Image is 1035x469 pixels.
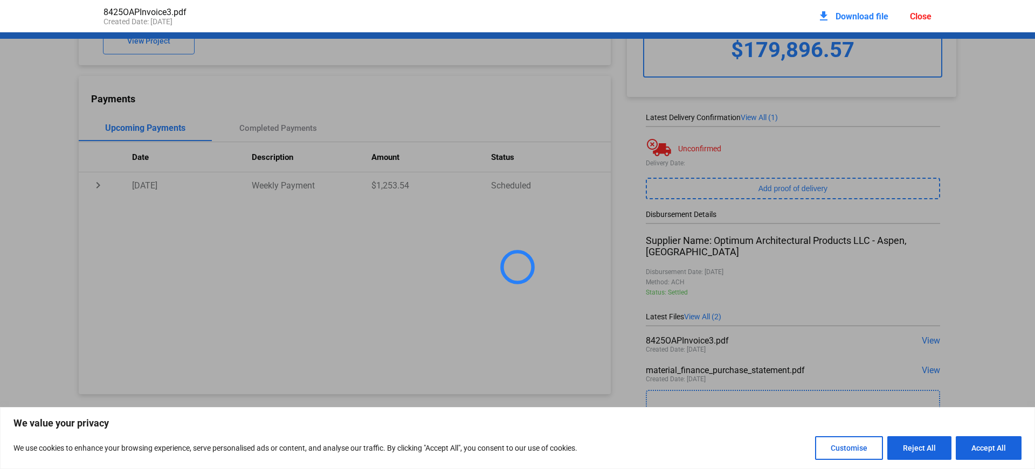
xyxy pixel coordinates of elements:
div: 8425OAPInvoice3.pdf [103,7,517,17]
button: Reject All [887,436,951,460]
button: Customise [815,436,883,460]
span: Download file [836,11,888,22]
div: Created Date: [DATE] [103,17,517,26]
button: Accept All [956,436,1022,460]
p: We value your privacy [13,417,1022,430]
p: We use cookies to enhance your browsing experience, serve personalised ads or content, and analys... [13,442,577,454]
mat-icon: download [817,10,830,23]
div: Close [910,11,931,22]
